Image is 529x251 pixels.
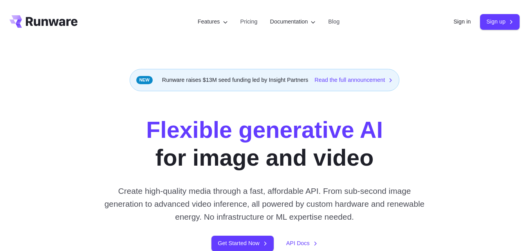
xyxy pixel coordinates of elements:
a: Sign up [480,14,520,29]
div: Runware raises $13M seed funding led by Insight Partners [130,69,400,91]
a: Read the full announcement [314,76,393,85]
a: API Docs [286,239,318,248]
p: Create high-quality media through a fast, affordable API. From sub-second image generation to adv... [101,184,428,224]
a: Blog [328,17,339,26]
strong: Flexible generative AI [146,117,383,143]
h1: for image and video [146,116,383,172]
a: Sign in [453,17,471,26]
label: Features [198,17,228,26]
label: Documentation [270,17,316,26]
a: Pricing [240,17,258,26]
a: Get Started Now [211,236,273,251]
a: Go to / [9,15,78,28]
